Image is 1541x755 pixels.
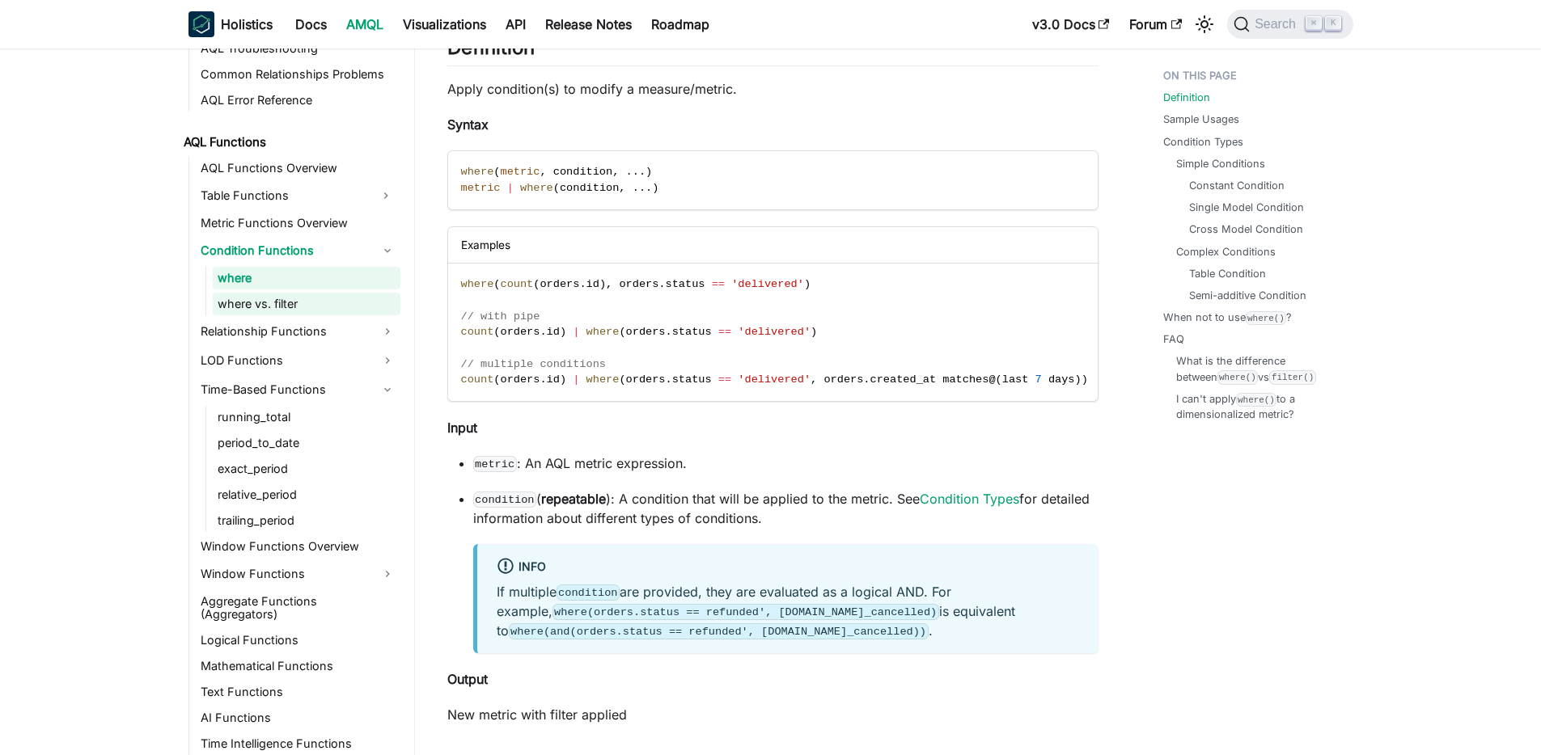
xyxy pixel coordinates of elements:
[1189,178,1285,193] a: Constant Condition
[1022,11,1120,37] a: v3.0 Docs
[672,373,712,386] span: status
[493,373,500,386] span: (
[1120,11,1192,37] a: Forum
[213,406,400,428] a: running_total
[666,326,672,338] span: .
[547,373,560,386] span: id
[533,278,540,290] span: (
[560,326,566,338] span: )
[196,157,400,179] a: AQL Functions Overview
[1163,310,1293,325] a: When not to usewhere()?
[666,278,705,290] span: status
[547,326,560,338] span: id
[738,373,811,386] span: 'delivered'
[811,326,817,338] span: )
[1002,373,1029,386] span: last
[196,732,400,755] a: Time Intelligence Functions
[188,11,273,37] a: HolisticsHolistics
[1217,370,1259,384] code: where()
[221,15,273,34] b: Holistics
[196,535,400,558] a: Window Functions Overview
[718,373,731,386] span: ==
[461,166,494,178] span: where
[493,166,500,178] span: (
[1246,311,1287,325] code: where()
[1189,221,1303,237] a: Cross Model Condition
[172,49,415,755] nav: Docs sidebar
[1250,17,1306,32] span: Search
[500,278,533,290] span: count
[606,278,612,290] span: ,
[286,11,337,37] a: Docs
[371,183,400,209] button: Expand sidebar category 'Table Functions'
[473,489,1099,528] p: ( ): A condition that will be applied to the metric. See for detailed information about different...
[823,373,863,386] span: orders
[573,326,579,338] span: |
[1075,373,1082,386] span: )
[1082,373,1088,386] span: )
[520,182,553,194] span: where
[196,681,400,703] a: Text Functions
[552,604,939,620] code: where(orders.status == refunded', [DOMAIN_NAME]_cancelled)
[996,373,1002,386] span: (
[493,326,500,338] span: (
[712,278,725,290] span: ==
[1189,266,1266,281] a: Table Condition
[1035,373,1042,386] span: 7
[196,37,400,60] a: AQL Troubleshooting
[738,326,811,338] span: 'delivered'
[500,373,540,386] span: orders
[196,183,371,209] a: Table Functions
[540,278,579,290] span: orders
[639,166,646,178] span: .
[1227,10,1353,39] button: Search (Command+K)
[1269,370,1315,384] code: filter()
[447,671,488,687] strong: Output
[619,278,658,290] span: orders
[666,373,672,386] span: .
[1163,90,1210,105] a: Definition
[337,11,393,37] a: AMQL
[579,278,586,290] span: .
[196,89,400,112] a: AQL Error Reference
[196,629,400,652] a: Logical Functions
[1325,16,1341,31] kbd: K
[658,278,665,290] span: .
[641,11,719,37] a: Roadmap
[213,458,400,480] a: exact_period
[196,63,400,86] a: Common Relationships Problems
[461,182,501,194] span: metric
[870,373,937,386] span: created_at
[1306,16,1322,31] kbd: ⌘
[586,326,620,338] span: where
[496,11,536,37] a: API
[447,116,489,133] strong: Syntax
[541,491,606,507] strong: repeatable
[1176,244,1276,259] a: Complex Conditions
[213,267,400,289] a: where
[540,373,546,386] span: .
[573,373,579,386] span: |
[626,326,666,338] span: orders
[1048,373,1075,386] span: days
[1189,200,1304,215] a: Single Model Condition
[586,373,620,386] span: where
[447,36,1099,66] h2: Definition
[196,348,400,373] a: LOD Functions
[461,310,540,323] span: // with pipe
[509,623,929,639] code: where(and(orders.status == refunded', [DOMAIN_NAME]_cancelled))
[1163,112,1239,127] a: Sample Usages
[1163,134,1243,150] a: Condition Types
[507,182,514,194] span: |
[586,278,599,290] span: id
[497,582,1079,640] p: If multiple are provided, they are evaluated as a logical AND. For example, is equivalent to .
[553,166,612,178] span: condition
[639,182,646,194] span: .
[500,326,540,338] span: orders
[497,557,1079,578] div: info
[646,166,652,178] span: )
[196,318,400,344] a: Relationship Functions
[213,483,400,506] a: relative_period
[989,373,995,386] span: @
[540,166,546,178] span: ,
